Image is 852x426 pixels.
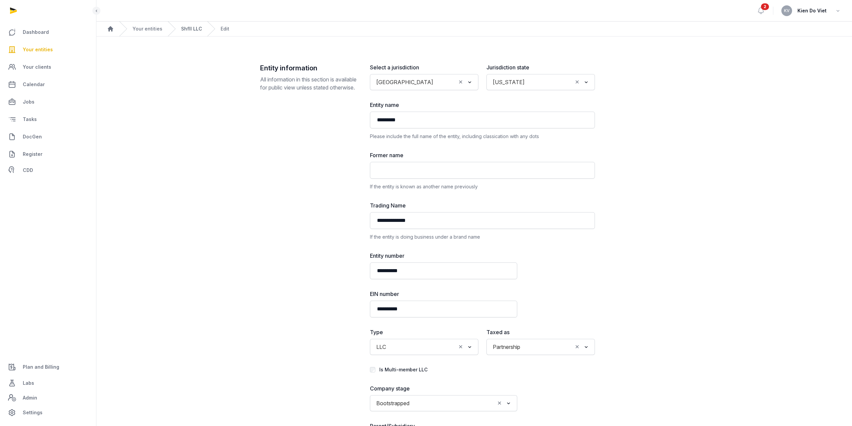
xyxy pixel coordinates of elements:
div: Search for option [373,397,514,409]
a: Your entities [5,42,91,58]
span: Calendar [23,80,45,88]
input: Search for option [412,399,495,408]
span: Dashboard [23,28,49,36]
span: KV [784,9,790,13]
label: Is Multi-member LLC [379,367,428,372]
span: 2 [761,3,769,10]
a: Tasks [5,111,91,127]
input: Search for option [389,342,456,352]
span: Tasks [23,115,37,123]
a: Calendar [5,76,91,93]
label: Select a jurisdiction [370,63,478,71]
label: Trading Name [370,201,595,209]
a: Your entities [133,25,162,32]
button: Clear Selected [458,77,464,87]
span: Labs [23,379,34,387]
div: If the entity is doing business under a brand name [370,233,595,241]
a: Register [5,146,91,162]
div: Please include the full name of the entity, including classication with any dots [370,132,595,140]
button: Clear Selected [458,342,464,352]
span: Admin [23,394,37,402]
span: [GEOGRAPHIC_DATA] [375,77,435,87]
label: EIN number [370,290,517,298]
span: Bootstrapped [375,399,411,408]
label: Taxed as [486,328,595,336]
span: CDD [23,166,33,174]
a: Your clients [5,59,91,75]
input: Search for option [528,77,572,87]
p: All information in this section is available for public view unless stated otherwise. [260,75,359,92]
span: [US_STATE] [491,77,526,87]
label: Type [370,328,478,336]
span: Your clients [23,63,51,71]
button: Clear Selected [574,77,580,87]
a: CDD [5,164,91,177]
label: Entity name [370,101,595,109]
button: Clear Selected [574,342,580,352]
button: KV [781,5,792,16]
a: Admin [5,391,91,405]
div: Edit [221,25,229,32]
button: Clear Selected [496,399,502,408]
a: DocGen [5,129,91,145]
span: LLC [375,342,388,352]
h2: Entity information [260,63,359,73]
div: Search for option [373,76,475,88]
div: Search for option [490,341,592,353]
a: Shfll LLC [181,25,202,32]
input: Search for option [523,342,572,352]
div: Search for option [373,341,475,353]
a: Jobs [5,94,91,110]
span: Jobs [23,98,34,106]
span: Register [23,150,43,158]
a: Labs [5,375,91,391]
a: Settings [5,405,91,421]
div: If the entity is known as another name previously [370,183,595,191]
nav: Breadcrumb [96,21,852,37]
a: Dashboard [5,24,91,40]
label: Former name [370,151,595,159]
span: Your entities [23,46,53,54]
label: Company stage [370,384,517,392]
label: Jurisdiction state [486,63,595,71]
a: Plan and Billing [5,359,91,375]
span: Partnership [491,342,522,352]
span: Plan and Billing [23,363,59,371]
span: Settings [23,409,43,417]
div: Search for option [490,76,592,88]
input: Search for option [436,77,456,87]
label: Entity number [370,252,517,260]
span: Kien Do Viet [797,7,827,15]
span: DocGen [23,133,42,141]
